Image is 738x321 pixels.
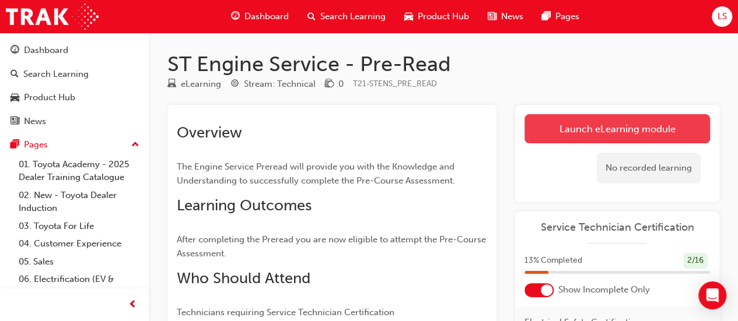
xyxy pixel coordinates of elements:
[698,281,726,309] div: Open Intercom Messenger
[23,68,89,81] div: Search Learning
[14,217,144,235] a: 03. Toyota For Life
[338,77,344,91] div: 0
[5,87,144,108] a: Product Hub
[167,79,176,90] span: learningResourceType_ELEARNING-icon
[717,10,726,23] span: LS
[14,253,144,271] a: 05. Sales
[488,9,496,24] span: news-icon
[24,115,46,128] div: News
[177,234,488,259] span: After completing the Preread you are now eligible to attempt the Pre-Course Assessment.
[404,9,413,24] span: car-icon
[177,196,312,214] span: Learning Outcomes
[524,114,710,143] a: Launch eLearning module
[24,91,75,104] div: Product Hub
[533,5,589,29] a: pages-iconPages
[131,137,139,153] span: up-icon
[501,10,523,23] span: News
[167,77,221,91] div: Type
[5,111,144,132] a: News
[320,10,386,23] span: Search Learning
[14,235,144,253] a: 04. Customer Experience
[177,307,394,318] span: Technicians requiring Service Technician Certification
[353,79,437,89] span: Learning resource code
[325,79,334,90] span: money-icon
[307,9,316,24] span: search-icon
[524,254,582,267] span: 13 % Completed
[244,10,289,23] span: Dashboard
[244,77,316,91] div: Stream: Technical
[230,79,239,90] span: target-icon
[5,40,144,61] a: Dashboard
[524,221,710,234] a: Service Technician Certification
[325,77,344,91] div: Price
[11,140,19,150] span: pages-icon
[5,37,144,134] button: DashboardSearch LearningProduct HubNews
[177,124,242,142] span: Overview
[5,134,144,156] button: Pages
[683,253,708,269] div: 2 / 16
[128,298,137,312] span: prev-icon
[11,93,19,103] span: car-icon
[177,161,457,186] span: The Engine Service Preread will provide you with the Knowledge and Understanding to successfully ...
[167,51,719,77] h1: ST Engine Service - Pre-Read
[177,269,310,287] span: Who Should Attend
[395,5,478,29] a: car-iconProduct Hub
[478,5,533,29] a: news-iconNews
[11,45,19,56] span: guage-icon
[230,77,316,91] div: Stream
[6,3,99,30] img: Trak
[14,270,144,301] a: 06. Electrification (EV & Hybrid)
[24,44,68,57] div: Dashboard
[14,186,144,217] a: 02. New - Toyota Dealer Induction
[11,117,19,127] span: news-icon
[11,69,19,80] span: search-icon
[231,9,240,24] span: guage-icon
[222,5,298,29] a: guage-iconDashboard
[597,153,701,184] div: No recorded learning
[418,10,469,23] span: Product Hub
[712,6,732,27] button: LS
[555,10,579,23] span: Pages
[558,283,650,297] span: Show Incomplete Only
[5,64,144,85] a: Search Learning
[181,77,221,91] div: eLearning
[298,5,395,29] a: search-iconSearch Learning
[542,9,551,24] span: pages-icon
[14,156,144,186] a: 01. Toyota Academy - 2025 Dealer Training Catalogue
[24,138,48,151] div: Pages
